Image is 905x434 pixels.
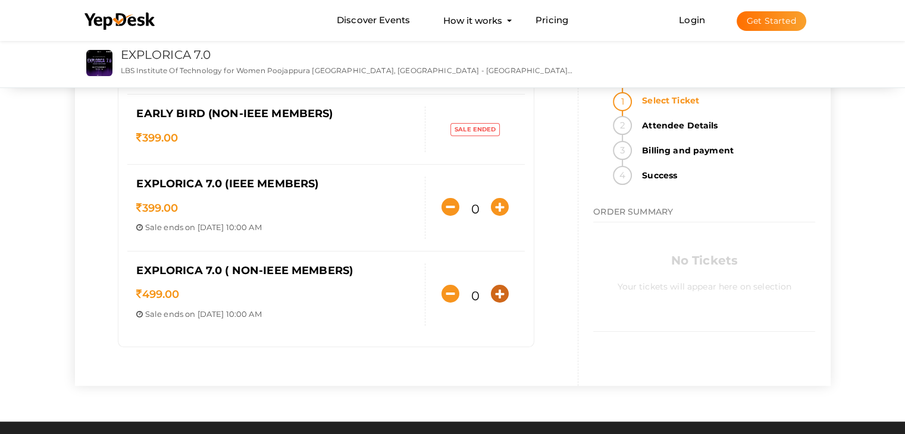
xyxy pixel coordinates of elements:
[136,222,416,233] p: ends on [DATE] 10:00 AM
[440,10,506,32] button: How it works
[679,14,705,26] a: Login
[635,166,815,185] strong: Success
[136,309,416,320] p: ends on [DATE] 10:00 AM
[617,272,791,293] label: Your tickets will appear here on selection
[136,288,179,301] span: 499.00
[136,107,333,120] span: Early Bird (Non-IEEE members)
[86,50,112,76] img: DWJQ7IGG_small.jpeg
[337,10,410,32] a: Discover Events
[136,264,353,277] span: Explorica 7.0 ( Non-IEEE members)
[455,125,471,133] span: Sale
[136,177,318,190] span: Explorica 7.0 (IEEE members)
[635,116,815,135] strong: Attendee Details
[121,65,574,76] p: LBS Institute Of Technology for Women Poojappura [GEOGRAPHIC_DATA], [GEOGRAPHIC_DATA] - [GEOGRAPH...
[145,309,162,319] span: Sale
[145,222,162,232] span: Sale
[450,123,500,136] label: ended
[635,91,815,110] strong: Select Ticket
[536,10,568,32] a: Pricing
[136,202,178,215] span: 399.00
[671,253,738,268] b: No Tickets
[737,11,806,31] button: Get Started
[136,131,178,144] span: 399.00
[635,141,815,160] strong: Billing and payment
[593,206,673,217] span: ORDER SUMMARY
[121,48,211,62] a: EXPLORICA 7.0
